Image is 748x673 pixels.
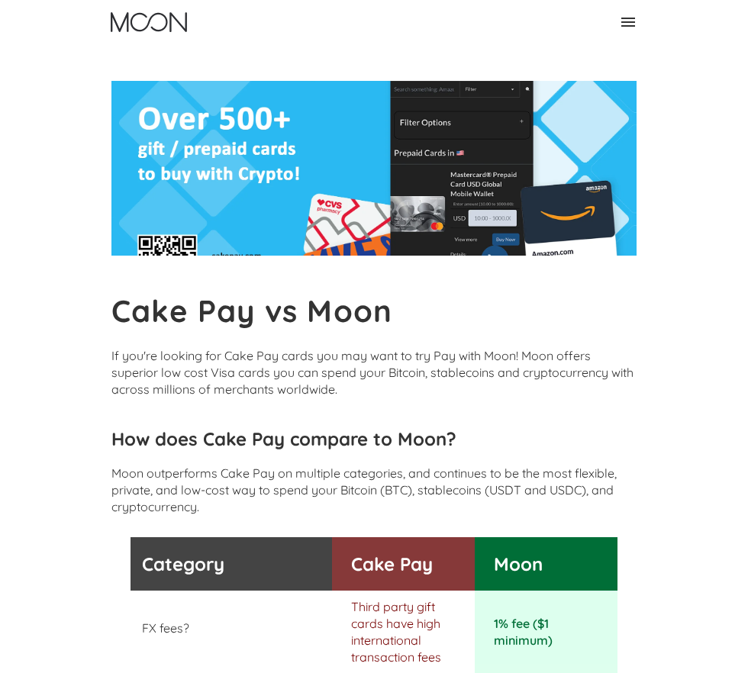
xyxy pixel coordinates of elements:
h3: Moon [494,552,598,575]
p: FX fees? [142,620,313,636]
p: 1% fee ($1 minimum) [494,615,598,649]
b: Cake Pay vs Moon [111,291,392,330]
h3: Cake Pay [351,552,467,575]
p: If you're looking for Cake Pay cards you may want to try Pay with Moon! Moon offers superior low ... [111,347,637,398]
p: Third party gift cards have high international transaction fees [351,598,467,665]
img: Moon Logo [111,12,187,32]
h3: How does Cake Pay compare to Moon? [111,427,637,450]
a: home [111,12,187,32]
h3: Category [142,552,313,575]
p: Moon outperforms Cake Pay on multiple categories, and continues to be the most flexible, private,... [111,465,637,515]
